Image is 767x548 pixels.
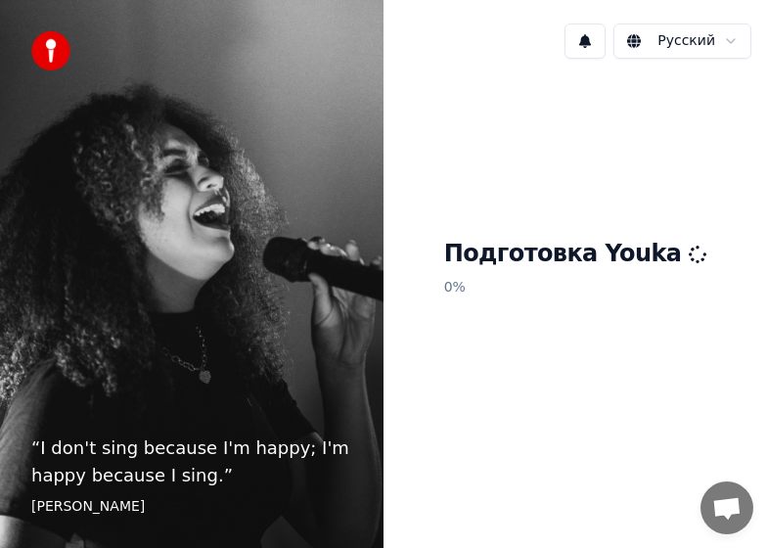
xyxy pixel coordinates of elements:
[444,270,707,305] p: 0 %
[444,239,707,270] h1: Подготовка Youka
[700,481,753,534] div: Открытый чат
[31,31,70,70] img: youka
[31,497,352,517] footer: [PERSON_NAME]
[31,434,352,489] p: “ I don't sing because I'm happy; I'm happy because I sing. ”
